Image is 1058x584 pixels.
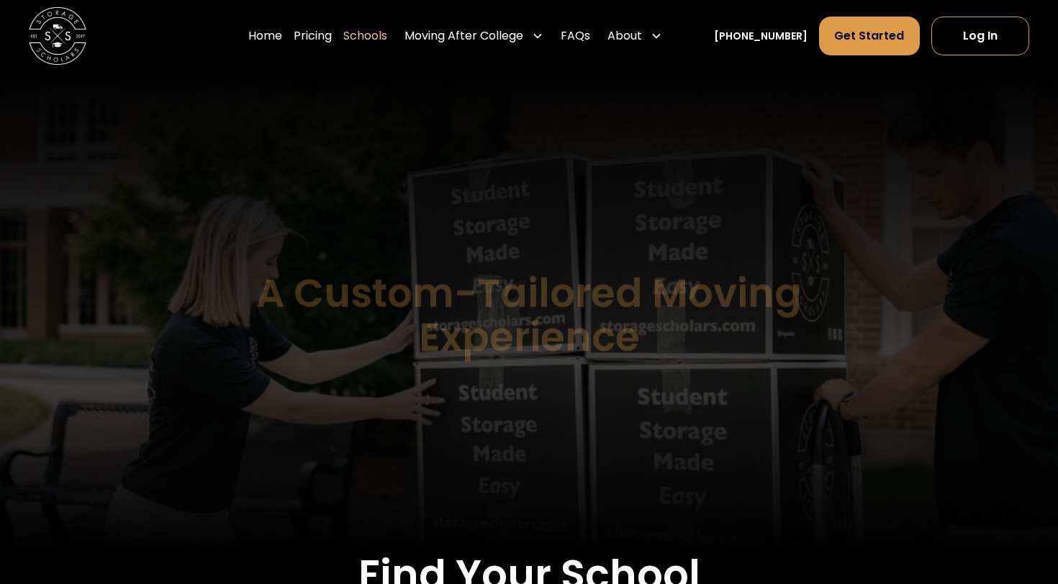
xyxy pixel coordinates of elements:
[819,17,919,55] a: Get Started
[294,16,332,56] a: Pricing
[399,16,549,56] div: Moving After College
[29,7,86,65] img: Storage Scholars main logo
[714,29,808,44] a: [PHONE_NUMBER]
[607,27,642,45] div: About
[602,16,668,56] div: About
[248,16,282,56] a: Home
[404,27,523,45] div: Moving After College
[183,272,876,359] h1: A Custom-Tailored Moving Experience
[931,17,1029,55] a: Log In
[561,16,590,56] a: FAQs
[343,16,387,56] a: Schools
